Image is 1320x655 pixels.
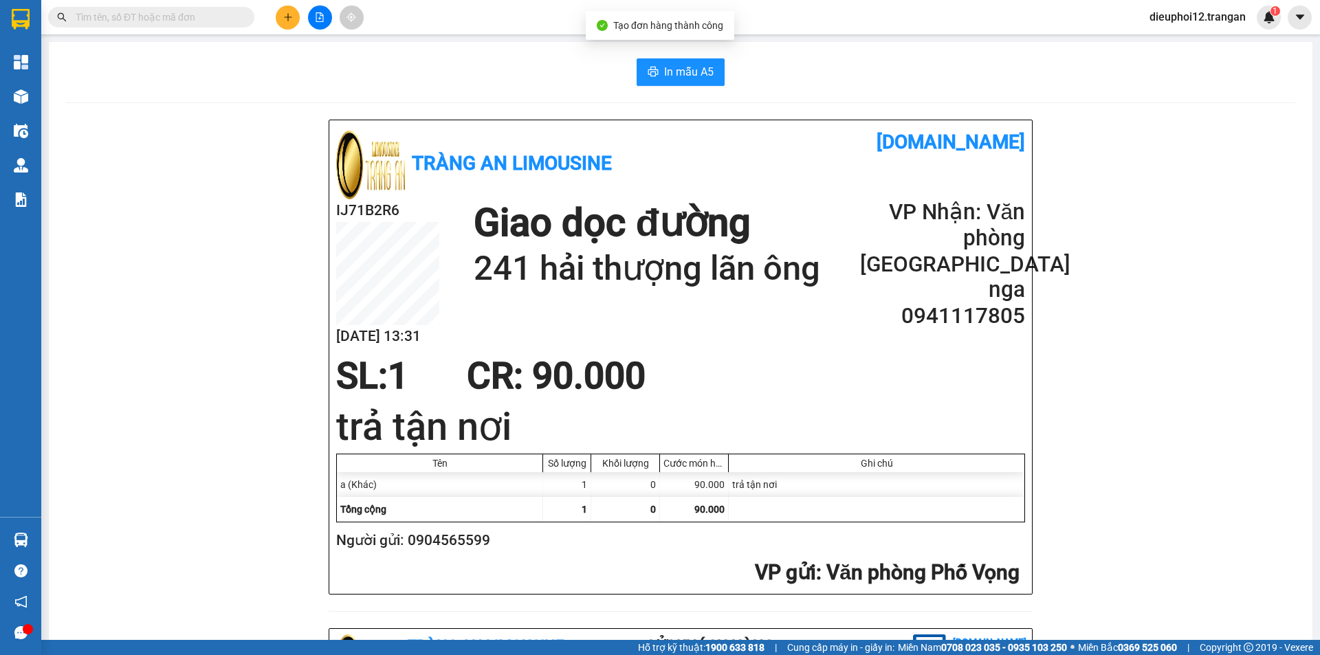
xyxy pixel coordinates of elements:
span: search [57,12,67,22]
div: 1 [543,472,591,497]
b: [DOMAIN_NAME] [877,131,1025,153]
div: a (Khác) [337,472,543,497]
span: plus [283,12,293,22]
span: Miền Nam [898,640,1067,655]
input: Tìm tên, số ĐT hoặc mã đơn [76,10,238,25]
button: file-add [308,5,332,30]
b: Tràng An Limousine [412,152,612,175]
span: copyright [1244,643,1253,652]
span: Tạo đơn hàng thành công [613,20,723,31]
img: warehouse-icon [14,89,28,104]
span: question-circle [14,564,27,577]
span: VP gửi [755,560,816,584]
span: SL: [336,355,388,397]
div: 0 [591,472,660,497]
span: 1 [1273,6,1277,16]
img: dashboard-icon [14,55,28,69]
span: 0 [650,504,656,515]
span: ⚪️ [1070,645,1075,650]
h2: nga [860,277,1025,303]
span: Tổng cộng [340,504,386,515]
span: CR : 90.000 [467,355,646,397]
h2: VP Nhận: Văn phòng [GEOGRAPHIC_DATA] [860,199,1025,277]
img: logo-vxr [12,9,30,30]
img: warehouse-icon [14,124,28,138]
span: Hỗ trợ kỹ thuật: [638,640,764,655]
span: notification [14,595,27,608]
h2: [DATE] 13:31 [336,325,439,348]
strong: 1900 633 818 [705,642,764,653]
b: Tràng An Limousine [408,637,564,654]
span: 1 [582,504,587,515]
h2: 0941117805 [860,303,1025,329]
button: printerIn mẫu A5 [637,58,725,86]
h1: Giao dọc đường [474,199,820,247]
span: check-circle [597,20,608,31]
sup: 1 [1270,6,1280,16]
span: printer [648,66,659,79]
h2: Người gửi: 0904565599 [336,529,1020,552]
div: Cước món hàng [663,458,725,469]
span: Miền Bắc [1078,640,1177,655]
span: message [14,626,27,639]
strong: 0708 023 035 - 0935 103 250 [941,642,1067,653]
h2: IJ71B2R6 [336,199,439,222]
div: trả tận nơi [729,472,1024,497]
span: In mẫu A5 [664,63,714,80]
span: | [775,640,777,655]
button: aim [340,5,364,30]
button: caret-down [1288,5,1312,30]
button: plus [276,5,300,30]
span: 1 [388,355,408,397]
span: | [1187,640,1189,655]
span: dieuphoi12.trangan [1138,8,1257,25]
div: 90.000 [660,472,729,497]
b: [DOMAIN_NAME] [953,636,1026,647]
img: logo.jpg [336,131,405,199]
span: file-add [315,12,324,22]
strong: 0369 525 060 [1118,642,1177,653]
img: warehouse-icon [14,533,28,547]
img: icon-new-feature [1263,11,1275,23]
span: Cung cấp máy in - giấy in: [787,640,894,655]
img: solution-icon [14,192,28,207]
div: Tên [340,458,539,469]
span: 90.000 [694,504,725,515]
span: aim [346,12,356,22]
span: caret-down [1294,11,1306,23]
h2: : Văn phòng Phố Vọng [336,559,1020,587]
b: Gửi khách hàng [646,637,774,654]
img: warehouse-icon [14,158,28,173]
h1: 241 hải thượng lãn ông [474,247,820,291]
div: Khối lượng [595,458,656,469]
div: Ghi chú [732,458,1021,469]
div: Số lượng [547,458,587,469]
h1: trả tận nơi [336,400,1025,454]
